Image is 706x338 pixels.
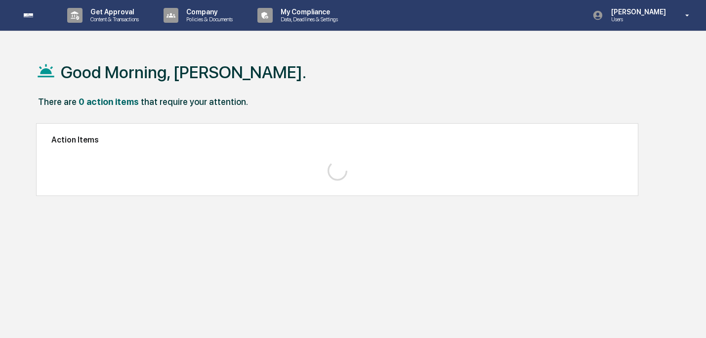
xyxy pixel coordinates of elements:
[273,8,343,16] p: My Compliance
[79,97,139,107] div: 0 action items
[61,62,306,82] h1: Good Morning, [PERSON_NAME].
[51,135,623,145] h2: Action Items
[178,16,238,23] p: Policies & Documents
[83,16,144,23] p: Content & Transactions
[603,8,671,16] p: [PERSON_NAME]
[273,16,343,23] p: Data, Deadlines & Settings
[603,16,671,23] p: Users
[141,97,248,107] div: that require your attention.
[24,13,47,17] img: logo
[38,97,77,107] div: There are
[83,8,144,16] p: Get Approval
[178,8,238,16] p: Company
